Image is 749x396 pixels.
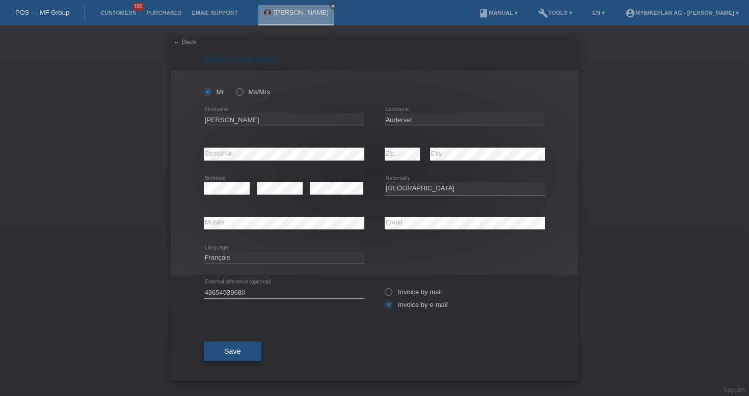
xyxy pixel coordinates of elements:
[538,8,548,18] i: build
[95,10,141,16] a: Customers
[186,10,243,16] a: Email Support
[132,3,145,11] span: 100
[620,10,744,16] a: account_circleMybikeplan AG - [PERSON_NAME] ▾
[236,88,243,95] input: Ms/Mrs
[587,10,610,16] a: EN ▾
[173,38,197,46] a: ← Back
[204,88,224,96] label: Mr
[331,4,336,9] i: close
[625,8,635,18] i: account_circle
[15,9,69,16] a: POS — MF Group
[236,88,270,96] label: Ms/Mrs
[224,347,241,355] span: Save
[385,301,391,314] input: Invoice by e-mail
[204,88,210,95] input: Mr
[385,288,391,301] input: Invoice by mail
[724,386,745,393] a: Support
[274,9,329,16] a: [PERSON_NAME]
[141,10,186,16] a: Purchases
[330,3,337,10] a: close
[473,10,523,16] a: bookManual ▾
[204,342,261,361] button: Save
[385,301,448,308] label: Invoice by e-mail
[385,288,442,296] label: Invoice by mail
[204,53,545,66] h1: Edit customer
[533,10,577,16] a: buildTools ▾
[478,8,489,18] i: book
